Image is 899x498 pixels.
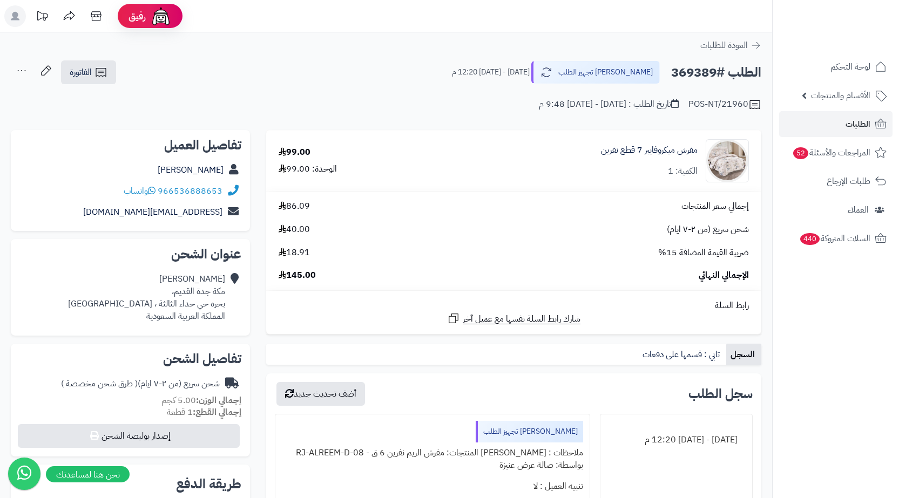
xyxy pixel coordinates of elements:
[150,5,172,27] img: ai-face.png
[779,111,893,137] a: الطلبات
[779,226,893,251] a: السلات المتروكة440
[193,406,241,419] strong: إجمالي القطع:
[29,5,56,30] a: تحديثات المنصة
[279,163,337,175] div: الوحدة: 99.00
[531,61,660,84] button: [PERSON_NAME] تجهيز الطلب
[167,406,241,419] small: 1 قطعة
[779,168,893,194] a: طلبات الإرجاع
[279,146,310,159] div: 99.00
[799,231,870,246] span: السلات المتروكة
[61,60,116,84] a: الفاتورة
[811,88,870,103] span: الأقسام والمنتجات
[700,39,761,52] a: العودة للطلبات
[726,344,761,365] a: السجل
[671,62,761,84] h2: الطلب #369389
[779,54,893,80] a: لوحة التحكم
[667,223,749,236] span: شحن سريع (من ٢-٧ ايام)
[699,269,749,282] span: الإجمالي النهائي
[19,352,241,365] h2: تفاصيل الشحن
[688,387,753,400] h3: سجل الطلب
[792,145,870,160] span: المراجعات والأسئلة
[846,117,870,132] span: الطلبات
[607,429,746,451] div: [DATE] - [DATE] 12:20 م
[463,313,580,325] span: شارك رابط السلة نفسها مع عميل آخر
[19,139,241,152] h2: تفاصيل العميل
[476,421,583,442] div: [PERSON_NAME] تجهيز الطلب
[176,477,241,490] h2: طريقة الدفع
[452,67,530,78] small: [DATE] - [DATE] 12:20 م
[279,200,310,213] span: 86.09
[601,144,698,156] a: مفرش ميكروفايبر 7 قطع نفرين
[124,185,156,197] a: واتساب
[830,59,870,74] span: لوحة التحكم
[779,197,893,223] a: العملاء
[827,174,870,189] span: طلبات الإرجاع
[196,394,241,407] strong: إجمالي الوزن:
[793,147,808,159] span: 52
[658,247,749,259] span: ضريبة القيمة المضافة 15%
[61,377,138,390] span: ( طرق شحن مخصصة )
[447,312,580,325] a: شارك رابط السلة نفسها مع عميل آخر
[68,273,225,322] div: [PERSON_NAME] مكة جدة القديم، بحره حي حداء الثالثة ، [GEOGRAPHIC_DATA] المملكة العربية السعودية
[83,206,222,219] a: [EMAIL_ADDRESS][DOMAIN_NAME]
[706,139,748,182] img: 1752908063-1-90x90.jpg
[700,39,748,52] span: العودة للطلبات
[158,185,222,197] a: 966536888653
[18,424,240,448] button: إصدار بوليصة الشحن
[61,378,220,390] div: شحن سريع (من ٢-٧ ايام)
[279,247,310,259] span: 18.91
[129,10,146,23] span: رفيق
[848,202,869,217] span: العملاء
[271,299,757,312] div: رابط السلة
[688,98,761,111] div: POS-NT/21960
[276,382,365,406] button: أضف تحديث جديد
[279,223,310,236] span: 40.00
[279,269,316,282] span: 145.00
[668,165,698,178] div: الكمية: 1
[158,163,224,176] a: [PERSON_NAME]
[282,476,583,497] div: تنبيه العميل : لا
[161,394,241,407] small: 5.00 كجم
[282,442,583,476] div: ملاحظات : [PERSON_NAME] المنتجات: مفرش الريم نفرين 6 ق - RJ-ALREEM-D-08 بواسطة: صالة عرض عنيزة
[638,344,726,365] a: تابي : قسمها على دفعات
[800,233,820,245] span: 440
[681,200,749,213] span: إجمالي سعر المنتجات
[19,248,241,261] h2: عنوان الشحن
[779,140,893,166] a: المراجعات والأسئلة52
[826,26,889,49] img: logo-2.png
[539,98,679,111] div: تاريخ الطلب : [DATE] - [DATE] 9:48 م
[70,66,92,79] span: الفاتورة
